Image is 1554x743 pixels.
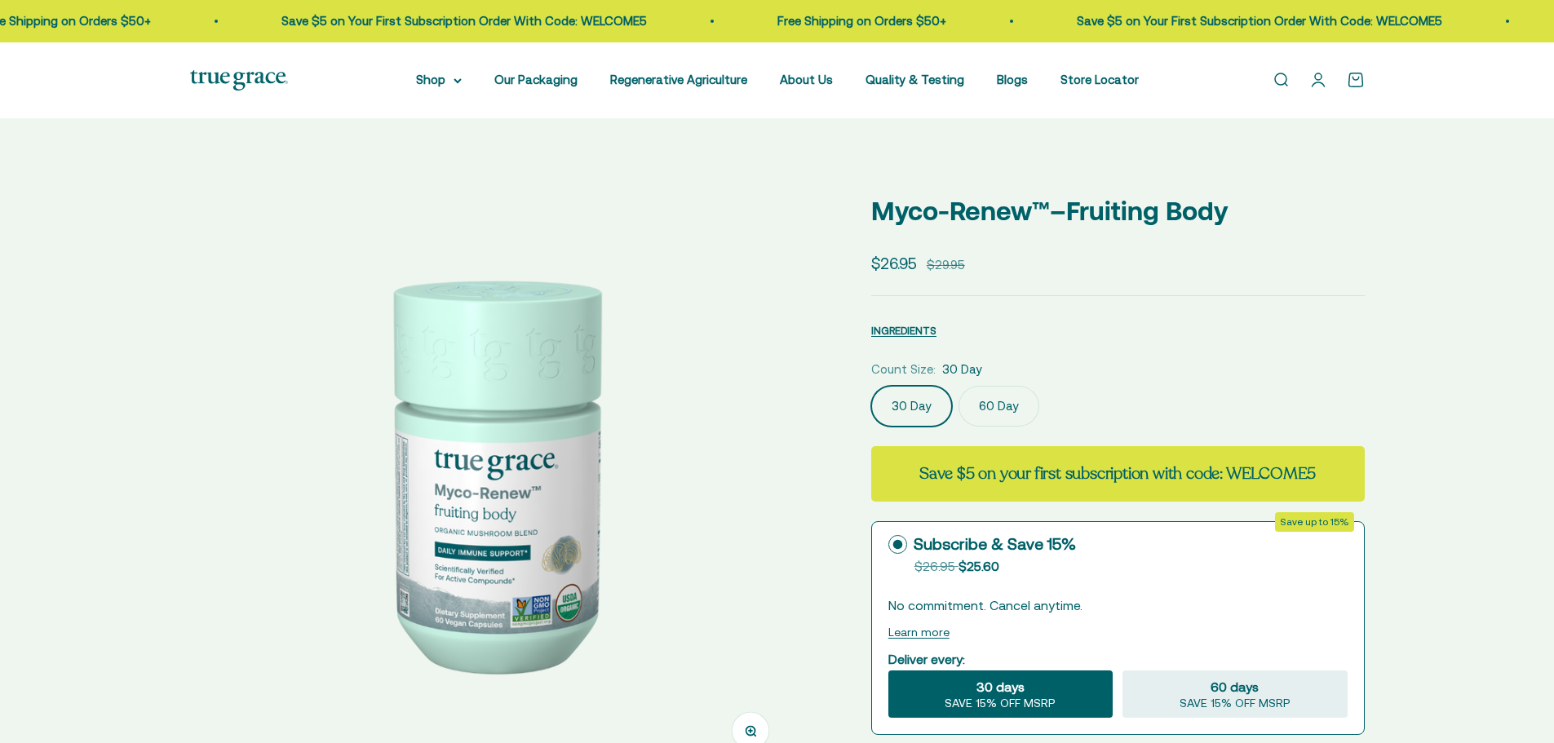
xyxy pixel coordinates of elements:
a: Blogs [997,73,1028,86]
button: INGREDIENTS [871,321,936,340]
summary: Shop [416,70,462,90]
strong: Save $5 on your first subscription with code: WELCOME5 [919,462,1316,484]
span: 30 Day [942,360,982,379]
a: Our Packaging [494,73,578,86]
a: Regenerative Agriculture [610,73,747,86]
span: INGREDIENTS [871,325,936,337]
a: Quality & Testing [866,73,964,86]
a: About Us [780,73,833,86]
p: Save $5 on Your First Subscription Order With Code: WELCOME5 [278,11,644,31]
p: Myco-Renew™–Fruiting Body [871,190,1365,232]
sale-price: $26.95 [871,251,917,276]
compare-at-price: $29.95 [927,255,965,275]
p: Save $5 on Your First Subscription Order With Code: WELCOME5 [1074,11,1439,31]
legend: Count Size: [871,360,936,379]
a: Free Shipping on Orders $50+ [774,14,943,28]
a: Store Locator [1060,73,1139,86]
